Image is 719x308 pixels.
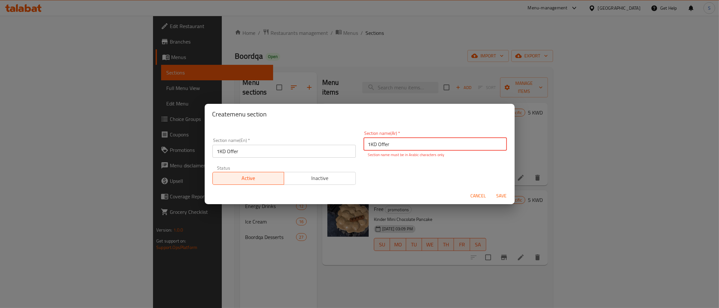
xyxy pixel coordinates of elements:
[215,174,282,183] span: Active
[368,152,502,158] p: Section name must be in Arabic characters only
[212,172,284,185] button: Active
[287,174,353,183] span: Inactive
[468,190,489,202] button: Cancel
[212,109,507,119] h2: Create menu section
[491,190,512,202] button: Save
[471,192,486,200] span: Cancel
[212,145,356,158] input: Please enter section name(en)
[284,172,356,185] button: Inactive
[494,192,509,200] span: Save
[364,138,507,151] input: Please enter section name(ar)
